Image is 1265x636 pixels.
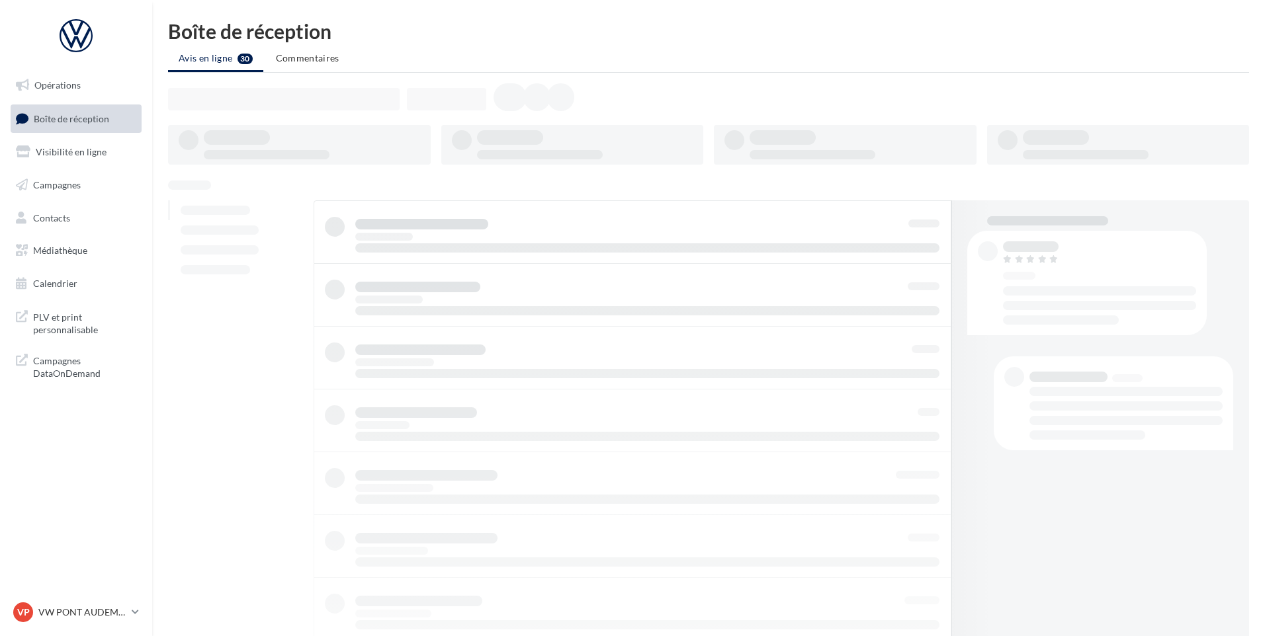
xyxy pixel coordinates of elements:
a: Campagnes DataOnDemand [8,346,144,385]
a: VP VW PONT AUDEMER [11,600,142,625]
span: Campagnes DataOnDemand [33,352,136,380]
span: PLV et print personnalisable [33,308,136,337]
div: Boîte de réception [168,21,1249,41]
a: Médiathèque [8,237,144,264]
a: Boîte de réception [8,104,144,133]
span: Opérations [34,79,81,91]
a: Calendrier [8,270,144,298]
span: Visibilité en ligne [36,146,107,157]
span: Campagnes [33,179,81,190]
span: Commentaires [276,52,339,63]
a: Visibilité en ligne [8,138,144,166]
a: Campagnes [8,171,144,199]
a: Opérations [8,71,144,99]
span: Calendrier [33,278,77,289]
span: Médiathèque [33,245,87,256]
a: PLV et print personnalisable [8,303,144,342]
span: Contacts [33,212,70,223]
a: Contacts [8,204,144,232]
p: VW PONT AUDEMER [38,606,126,619]
span: Boîte de réception [34,112,109,124]
span: VP [17,606,30,619]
